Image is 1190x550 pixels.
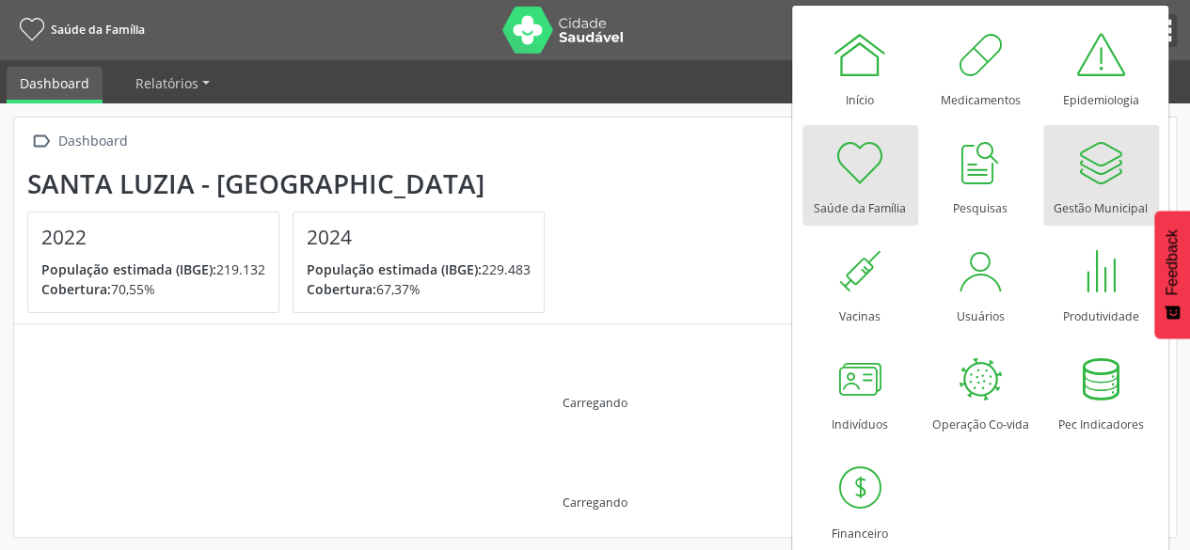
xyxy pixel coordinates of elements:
[1164,229,1181,295] span: Feedback
[563,395,627,411] div: Carregando
[122,67,223,100] a: Relatórios
[802,17,918,118] a: Início
[1154,211,1190,338] button: Feedback - Mostrar pesquisa
[307,280,376,298] span: Cobertura:
[923,17,1039,118] a: Medicamentos
[307,279,531,299] p: 67,37%
[41,259,265,279] p: 219.132
[55,128,131,155] div: Dashboard
[41,280,111,298] span: Cobertura:
[563,495,627,511] div: Carregando
[307,226,531,249] h4: 2024
[1043,233,1159,334] a: Produtividade
[41,260,216,278] span: População estimada (IBGE):
[1043,125,1159,226] a: Gestão Municipal
[802,341,918,442] a: Indivíduos
[802,233,918,334] a: Vacinas
[923,341,1039,442] a: Operação Co-vida
[13,14,145,45] a: Saúde da Família
[51,22,145,38] span: Saúde da Família
[802,125,918,226] a: Saúde da Família
[41,226,265,249] h4: 2022
[923,233,1039,334] a: Usuários
[307,260,482,278] span: População estimada (IBGE):
[135,74,198,92] span: Relatórios
[307,259,531,279] p: 229.483
[7,67,103,103] a: Dashboard
[27,128,131,155] a:  Dashboard
[1043,17,1159,118] a: Epidemiologia
[41,279,265,299] p: 70,55%
[27,168,558,199] div: Santa Luzia - [GEOGRAPHIC_DATA]
[1043,341,1159,442] a: Pec Indicadores
[923,125,1039,226] a: Pesquisas
[27,128,55,155] i: 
